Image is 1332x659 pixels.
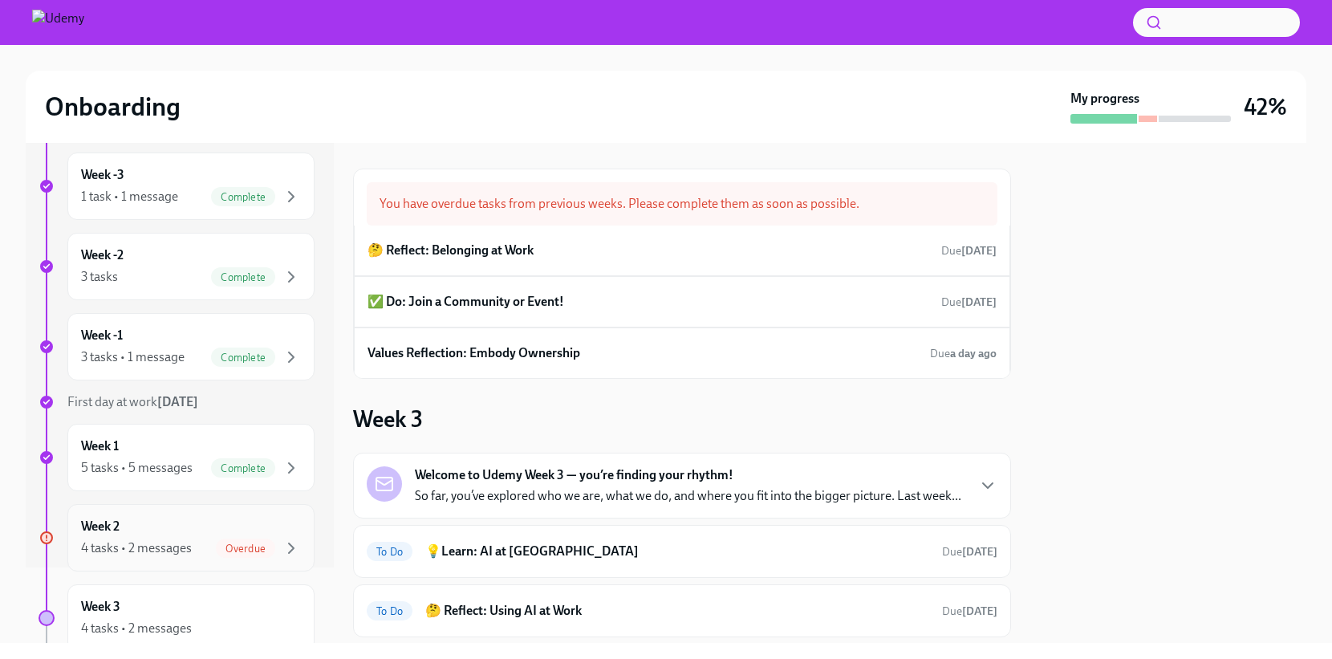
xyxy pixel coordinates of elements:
[211,191,275,203] span: Complete
[942,604,997,619] span: August 16th, 2025 09:00
[367,598,997,624] a: To Do🤔 Reflect: Using AI at WorkDue[DATE]
[961,295,997,309] strong: [DATE]
[368,238,997,262] a: 🤔 Reflect: Belonging at WorkDue[DATE]
[32,10,84,35] img: Udemy
[81,268,118,286] div: 3 tasks
[81,188,178,205] div: 1 task • 1 message
[81,437,119,455] h6: Week 1
[367,539,997,564] a: To Do💡Learn: AI at [GEOGRAPHIC_DATA]Due[DATE]
[942,545,997,559] span: Due
[81,166,124,184] h6: Week -3
[367,546,412,558] span: To Do
[211,271,275,283] span: Complete
[353,405,423,433] h3: Week 3
[39,233,315,300] a: Week -23 tasksComplete
[941,244,997,258] span: Due
[211,462,275,474] span: Complete
[930,347,997,360] span: Due
[1070,90,1139,108] strong: My progress
[1244,92,1287,121] h3: 42%
[961,244,997,258] strong: [DATE]
[81,539,192,557] div: 4 tasks • 2 messages
[81,246,124,264] h6: Week -2
[368,290,997,314] a: ✅ Do: Join a Community or Event!Due[DATE]
[81,327,123,344] h6: Week -1
[39,153,315,220] a: Week -31 task • 1 messageComplete
[425,543,929,560] h6: 💡Learn: AI at [GEOGRAPHIC_DATA]
[367,605,412,617] span: To Do
[367,182,997,226] div: You have overdue tasks from previous weeks. Please complete them as soon as possible.
[39,584,315,652] a: Week 34 tasks • 2 messages
[45,91,181,123] h2: Onboarding
[368,293,564,311] h6: ✅ Do: Join a Community or Event!
[942,604,997,618] span: Due
[425,602,929,620] h6: 🤔 Reflect: Using AI at Work
[415,487,961,505] p: So far, you’ve explored who we are, what we do, and where you fit into the bigger picture. Last w...
[368,344,580,362] h6: Values Reflection: Embody Ownership
[962,604,997,618] strong: [DATE]
[81,459,193,477] div: 5 tasks • 5 messages
[368,242,534,259] h6: 🤔 Reflect: Belonging at Work
[941,295,997,310] span: August 9th, 2025 09:00
[81,348,185,366] div: 3 tasks • 1 message
[368,341,997,365] a: Values Reflection: Embody OwnershipDuea day ago
[941,295,997,309] span: Due
[942,544,997,559] span: August 16th, 2025 09:00
[941,243,997,258] span: August 9th, 2025 09:00
[211,352,275,364] span: Complete
[950,347,997,360] strong: a day ago
[39,504,315,572] a: Week 24 tasks • 2 messagesOverdue
[216,543,275,555] span: Overdue
[67,394,198,409] span: First day at work
[930,346,997,361] span: August 10th, 2025 09:00
[39,393,315,411] a: First day at work[DATE]
[157,394,198,409] strong: [DATE]
[81,518,120,535] h6: Week 2
[81,598,120,616] h6: Week 3
[962,545,997,559] strong: [DATE]
[81,620,192,637] div: 4 tasks • 2 messages
[39,424,315,491] a: Week 15 tasks • 5 messagesComplete
[415,466,733,484] strong: Welcome to Udemy Week 3 — you’re finding your rhythm!
[39,313,315,380] a: Week -13 tasks • 1 messageComplete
